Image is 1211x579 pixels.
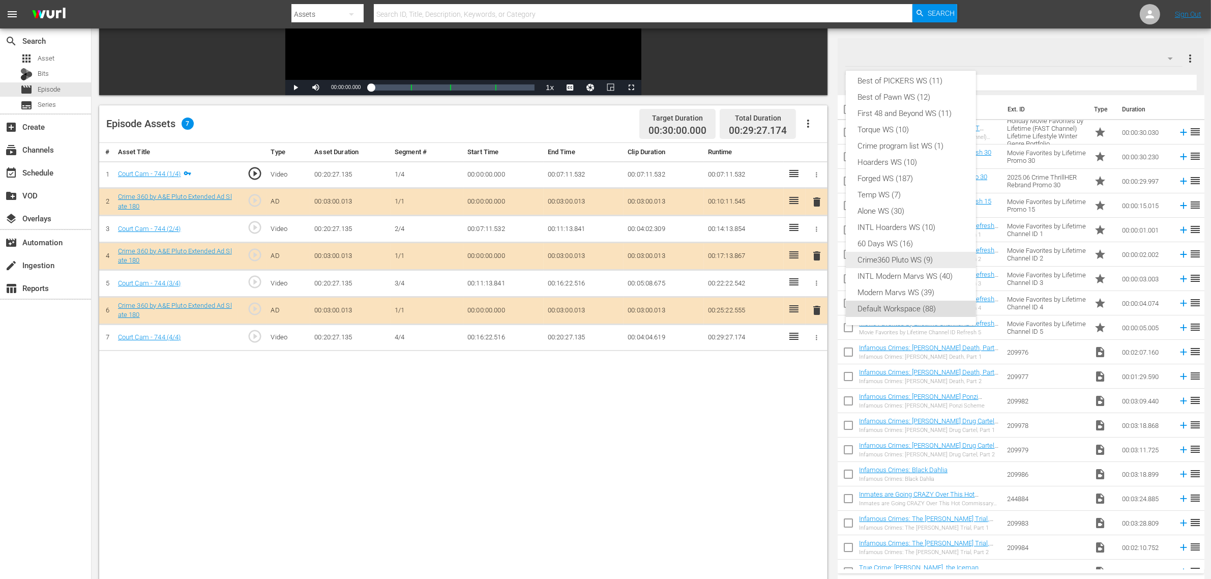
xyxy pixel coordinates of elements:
div: Hoarders WS (10) [858,154,964,170]
div: Crime program list WS (1) [858,138,964,154]
div: Best of Pawn WS (12) [858,89,964,105]
div: INTL Hoarders WS (10) [858,219,964,236]
div: First 48 and Beyond WS (11) [858,105,964,122]
div: 60 Days WS (16) [858,236,964,252]
div: Temp WS (7) [858,187,964,203]
div: Crime360 Pluto WS (9) [858,252,964,268]
div: Alone WS (30) [858,203,964,219]
div: INTL Modern Marvs WS (40) [858,268,964,284]
div: Default Workspace (88) [858,301,964,317]
div: Modern Marvs WS (39) [858,284,964,301]
div: Best of PICKERS WS (11) [858,73,964,89]
div: Torque WS (10) [858,122,964,138]
div: Forged WS (187) [858,170,964,187]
